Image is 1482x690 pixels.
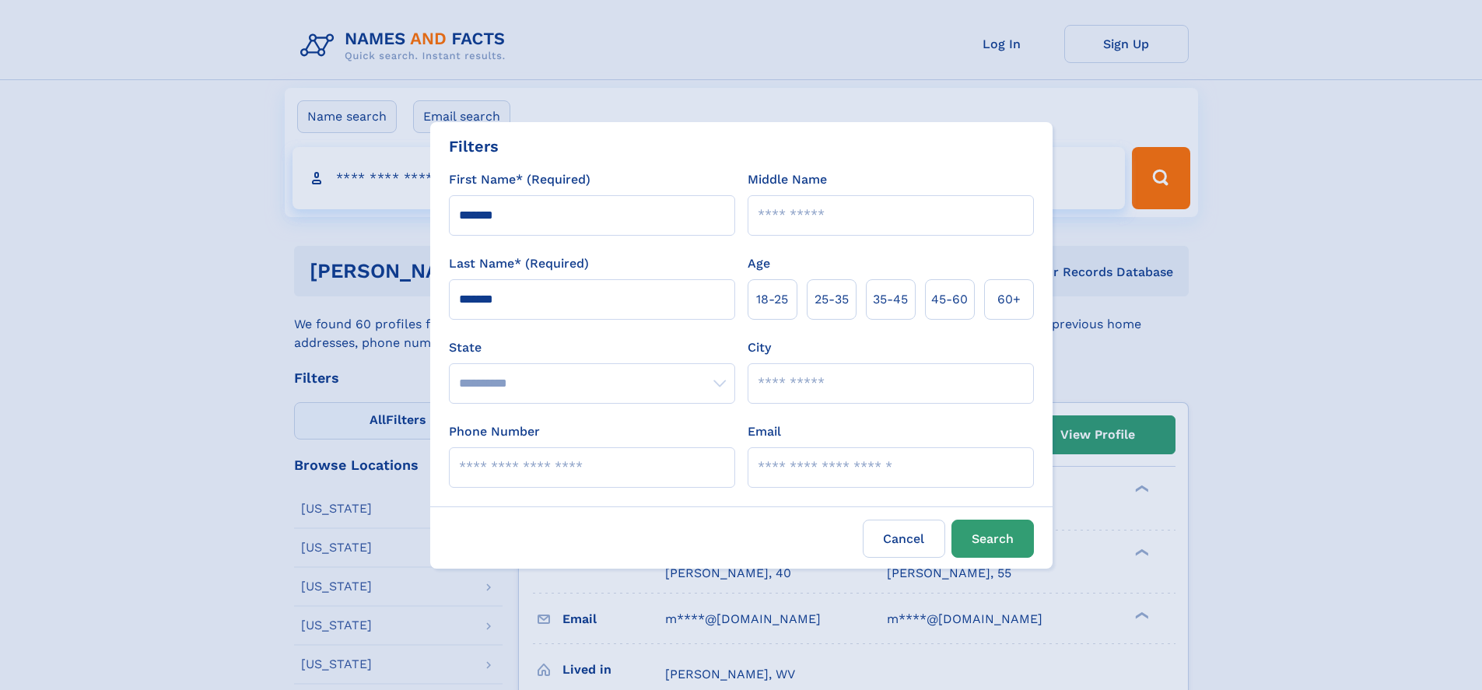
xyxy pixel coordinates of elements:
[756,290,788,309] span: 18‑25
[748,338,771,357] label: City
[748,170,827,189] label: Middle Name
[873,290,908,309] span: 35‑45
[449,135,499,158] div: Filters
[449,254,589,273] label: Last Name* (Required)
[815,290,849,309] span: 25‑35
[449,170,590,189] label: First Name* (Required)
[931,290,968,309] span: 45‑60
[449,338,735,357] label: State
[449,422,540,441] label: Phone Number
[748,254,770,273] label: Age
[997,290,1021,309] span: 60+
[951,520,1034,558] button: Search
[863,520,945,558] label: Cancel
[748,422,781,441] label: Email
